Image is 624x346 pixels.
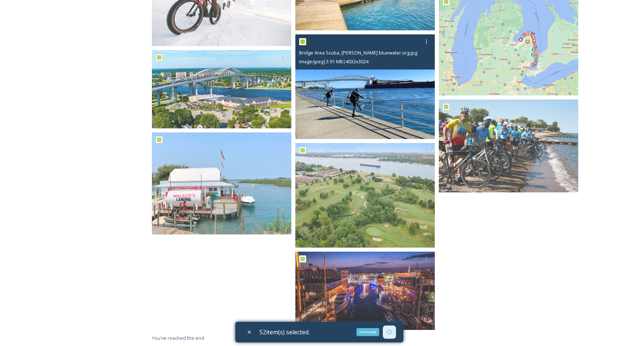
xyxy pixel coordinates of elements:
img: Blue Water Convention Center - DoubleTree by Hilton Photo by Nick Heacock with permissions (1).jpg [152,50,291,128]
span: You've reached the end [152,335,204,341]
img: Blue Water Fest 2024 Night Port Huron Photo by Nick Heacock with permissions (2).jpg [295,252,435,330]
img: 29-Inn at Marysville Park (29).jpg [295,143,435,248]
span: Bridge Area Scuba, [PERSON_NAME] bluewater.org.jpg [299,49,417,56]
img: Harsens Island photo by bluewater.org k.stepp.png [152,132,291,234]
span: 52 item(s) selected. [259,328,310,336]
div: Download [356,328,379,336]
img: Lighthouse Beach Port Huron photo by bluewater.org.jpg [439,99,578,192]
span: image/jpeg | 3.91 MB | 4032 x 3024 [299,58,369,65]
img: Bridge Area Scuba, katie stepp bluewater.org.jpg [295,34,435,139]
